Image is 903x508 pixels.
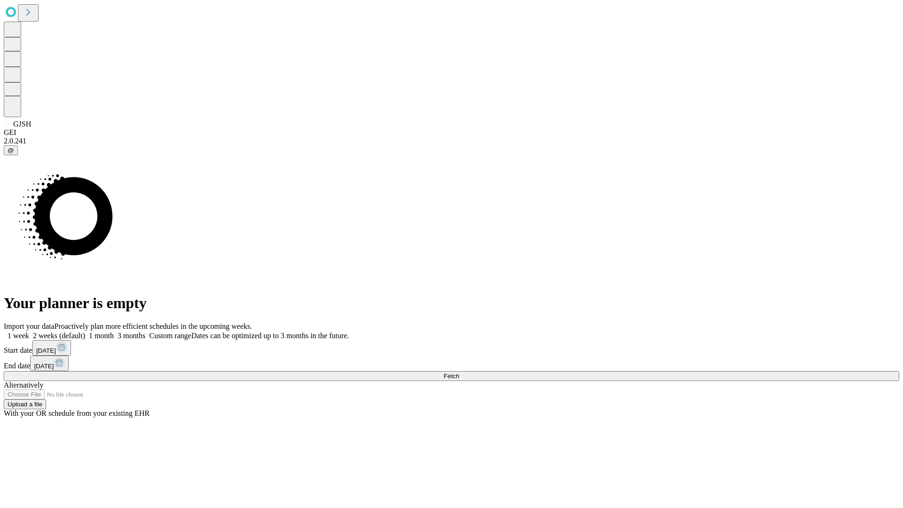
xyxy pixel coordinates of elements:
div: End date [4,356,899,371]
span: @ [8,147,14,154]
span: 2 weeks (default) [33,332,85,340]
span: 1 week [8,332,29,340]
span: Proactively plan more efficient schedules in the upcoming weeks. [55,322,252,330]
span: Alternatively [4,381,43,389]
h1: Your planner is empty [4,294,899,312]
span: Custom range [149,332,191,340]
span: Dates can be optimized up to 3 months in the future. [191,332,349,340]
button: Upload a file [4,399,46,409]
span: 1 month [89,332,114,340]
span: 3 months [118,332,145,340]
div: 2.0.241 [4,137,899,145]
div: Start date [4,340,899,356]
span: [DATE] [34,363,54,370]
button: Fetch [4,371,899,381]
span: Fetch [444,373,459,380]
button: [DATE] [30,356,69,371]
div: GEI [4,128,899,137]
span: [DATE] [36,347,56,354]
button: @ [4,145,18,155]
span: GJSH [13,120,31,128]
span: Import your data [4,322,55,330]
button: [DATE] [32,340,71,356]
span: With your OR schedule from your existing EHR [4,409,150,417]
